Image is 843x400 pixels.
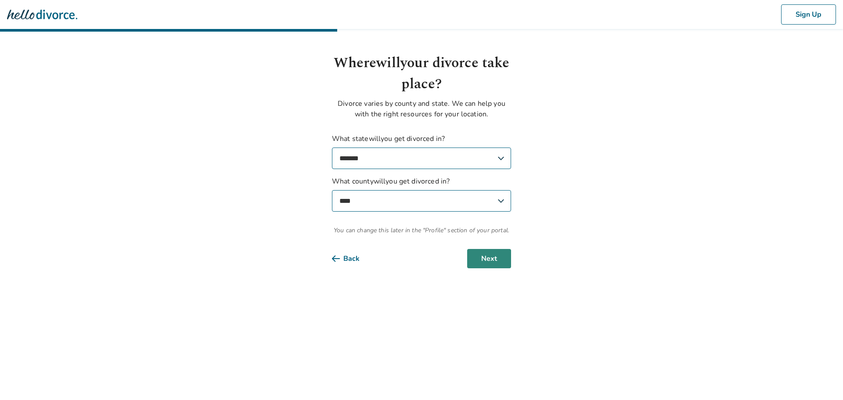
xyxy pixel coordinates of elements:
[332,148,511,169] select: What statewillyou get divorced in?
[332,190,511,212] select: What countywillyou get divorced in?
[781,4,836,25] button: Sign Up
[7,6,77,23] img: Hello Divorce Logo
[332,249,374,268] button: Back
[799,358,843,400] iframe: Chat Widget
[332,176,511,212] label: What county will you get divorced in?
[332,98,511,119] p: Divorce varies by county and state. We can help you with the right resources for your location.
[467,249,511,268] button: Next
[332,226,511,235] span: You can change this later in the "Profile" section of your portal.
[332,53,511,95] h1: Where will your divorce take place?
[332,133,511,169] label: What state will you get divorced in?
